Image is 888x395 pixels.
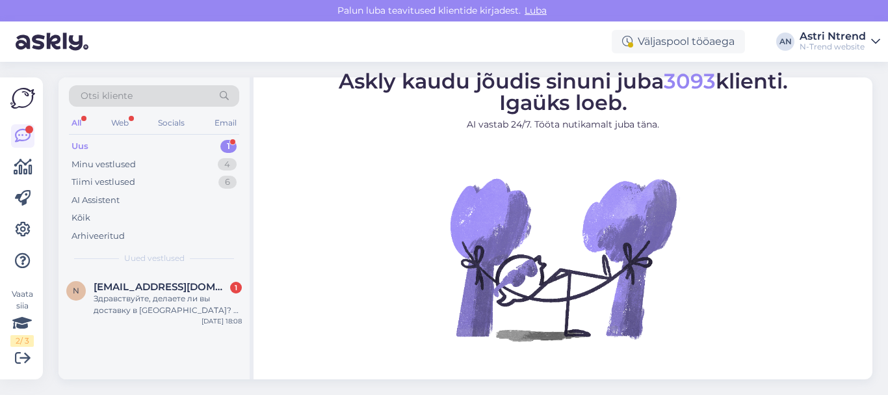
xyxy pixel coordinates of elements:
[664,68,716,94] span: 3093
[72,140,88,153] div: Uus
[339,118,788,131] p: AI vastab 24/7. Tööta nutikamalt juba täna.
[72,158,136,171] div: Minu vestlused
[73,286,79,295] span: n
[218,158,237,171] div: 4
[446,142,680,376] img: No Chat active
[72,176,135,189] div: Tiimi vestlused
[69,115,84,131] div: All
[612,30,745,53] div: Väljaspool tööaega
[220,140,237,153] div: 1
[81,89,133,103] span: Otsi kliente
[109,115,131,131] div: Web
[339,68,788,115] span: Askly kaudu jõudis sinuni juba klienti. Igaüks loeb.
[800,31,866,42] div: Astri Ntrend
[212,115,239,131] div: Email
[776,33,794,51] div: AN
[10,88,35,109] img: Askly Logo
[521,5,551,16] span: Luba
[155,115,187,131] div: Socials
[800,31,880,52] a: Astri NtrendN-Trend website
[72,230,125,243] div: Arhiveeritud
[94,281,229,293] span: nika.kamila17@gmail.com
[202,316,242,326] div: [DATE] 18:08
[124,252,185,264] span: Uued vestlused
[800,42,866,52] div: N-Trend website
[72,194,120,207] div: AI Assistent
[10,335,34,347] div: 2 / 3
[10,288,34,347] div: Vaata siia
[94,293,242,316] div: Здравствуйте, делаете ли вы доставку в [GEOGRAPHIC_DATA]? И какие сроки доставки ?
[218,176,237,189] div: 6
[230,282,242,293] div: 1
[72,211,90,225] div: Kõik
